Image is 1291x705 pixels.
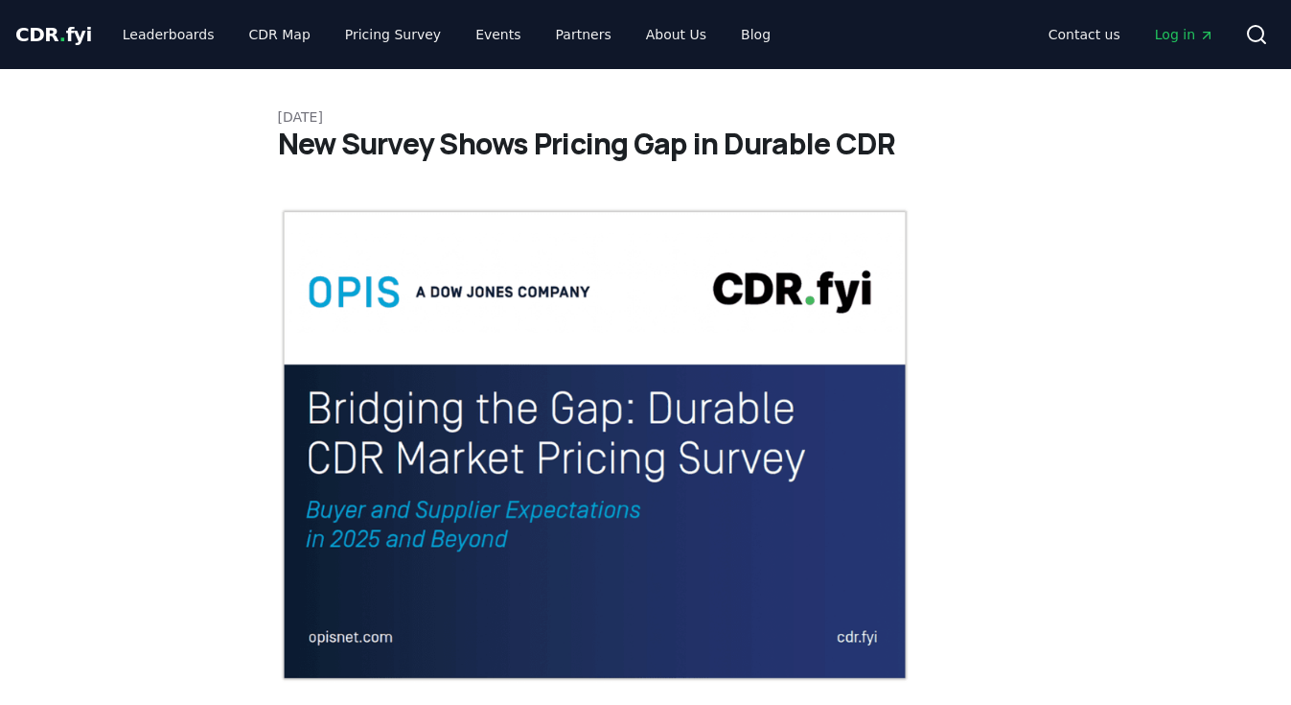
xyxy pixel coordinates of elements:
[541,17,627,52] a: Partners
[15,23,92,46] span: CDR fyi
[726,17,786,52] a: Blog
[234,17,326,52] a: CDR Map
[107,17,786,52] nav: Main
[278,127,1014,161] h1: New Survey Shows Pricing Gap in Durable CDR
[460,17,536,52] a: Events
[1155,25,1214,44] span: Log in
[631,17,722,52] a: About Us
[1033,17,1136,52] a: Contact us
[278,207,912,683] img: blog post image
[15,21,92,48] a: CDR.fyi
[1140,17,1230,52] a: Log in
[59,23,66,46] span: .
[107,17,230,52] a: Leaderboards
[1033,17,1230,52] nav: Main
[278,107,1014,127] p: [DATE]
[330,17,456,52] a: Pricing Survey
